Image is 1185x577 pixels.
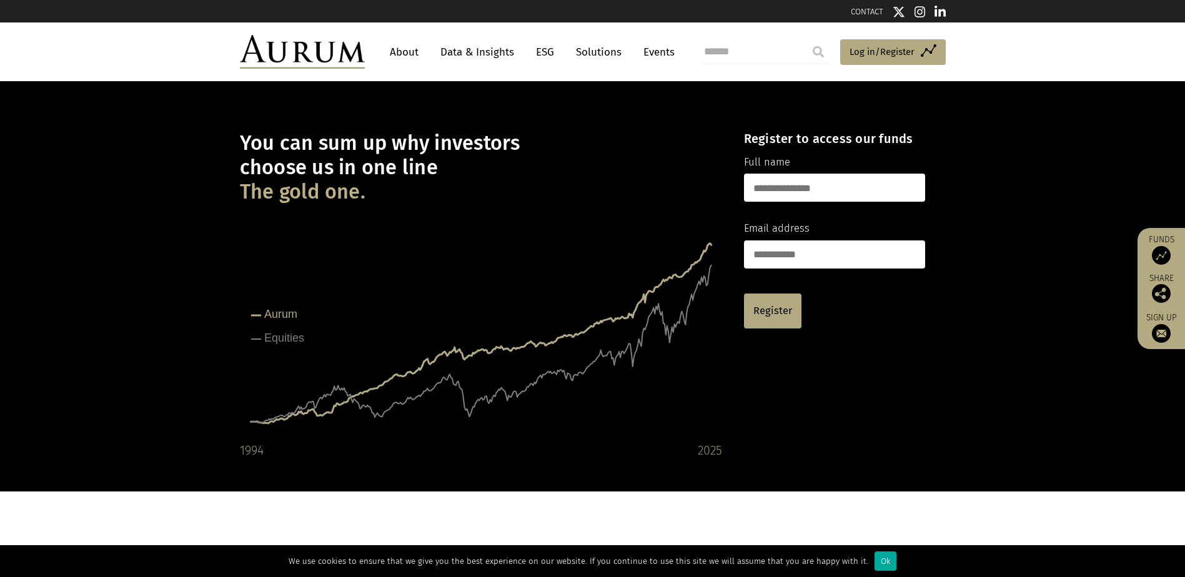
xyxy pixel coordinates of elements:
[530,41,560,64] a: ESG
[240,440,264,460] div: 1994
[637,41,675,64] a: Events
[1144,234,1179,265] a: Funds
[434,41,520,64] a: Data & Insights
[1152,324,1171,343] img: Sign up to our newsletter
[744,154,790,170] label: Full name
[570,41,628,64] a: Solutions
[893,6,905,18] img: Twitter icon
[240,131,722,204] h1: You can sum up why investors choose us in one line
[744,131,925,146] h4: Register to access our funds
[915,6,926,18] img: Instagram icon
[806,39,831,64] input: Submit
[264,308,297,320] tspan: Aurum
[264,332,304,344] tspan: Equities
[240,180,365,204] span: The gold one.
[851,7,883,16] a: CONTACT
[384,41,425,64] a: About
[840,39,946,66] a: Log in/Register
[935,6,946,18] img: Linkedin icon
[875,551,896,571] div: Ok
[850,44,915,59] span: Log in/Register
[744,220,810,237] label: Email address
[1152,246,1171,265] img: Access Funds
[1152,284,1171,303] img: Share this post
[1144,312,1179,343] a: Sign up
[1144,274,1179,303] div: Share
[698,440,722,460] div: 2025
[240,35,365,69] img: Aurum
[744,293,801,328] a: Register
